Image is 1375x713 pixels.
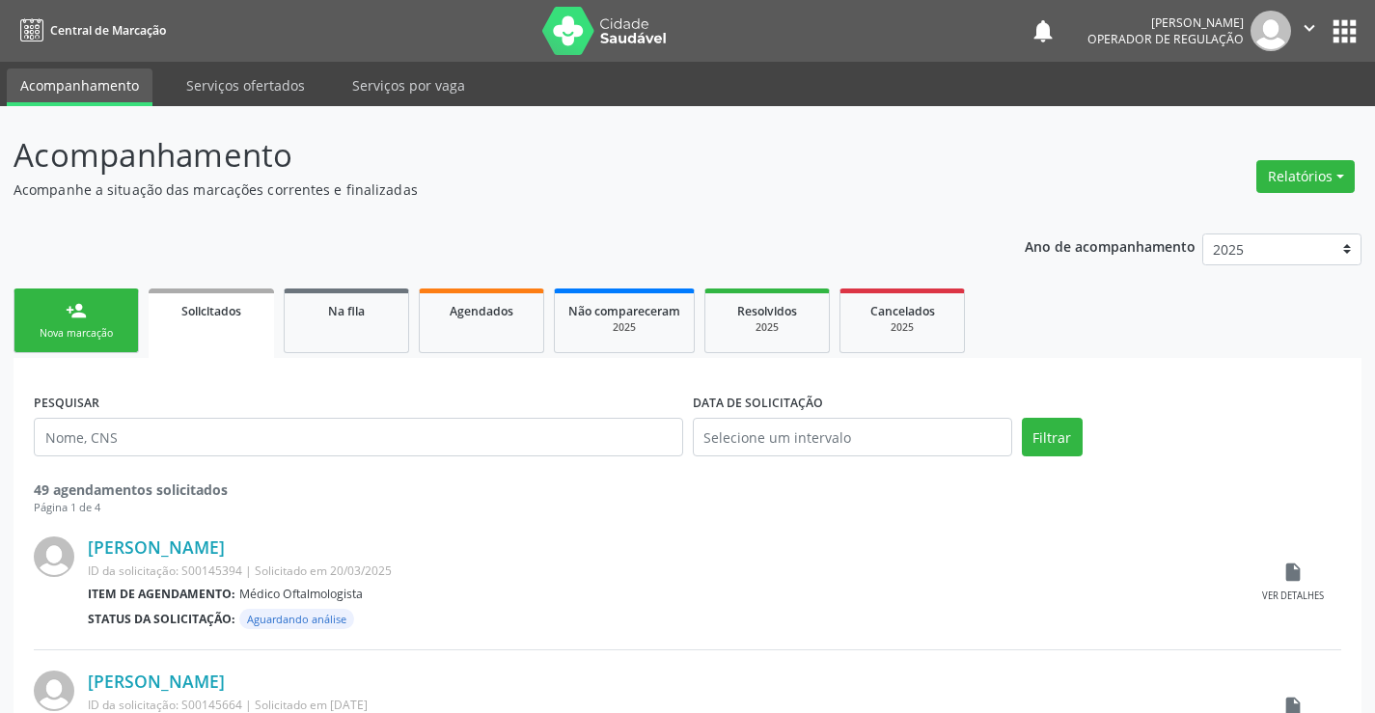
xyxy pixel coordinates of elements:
i: insert_drive_file [1282,562,1304,583]
img: img [1251,11,1291,51]
button:  [1291,11,1328,51]
div: [PERSON_NAME] [1087,14,1244,31]
p: Ano de acompanhamento [1025,233,1196,258]
a: [PERSON_NAME] [88,536,225,558]
span: Resolvidos [737,303,797,319]
span: Central de Marcação [50,22,166,39]
div: 2025 [568,320,680,335]
button: Filtrar [1022,418,1083,456]
a: Acompanhamento [7,69,152,106]
input: Selecione um intervalo [693,418,1012,456]
a: Serviços por vaga [339,69,479,102]
a: Central de Marcação [14,14,166,46]
a: Serviços ofertados [173,69,318,102]
span: Cancelados [870,303,935,319]
div: Página 1 de 4 [34,500,1341,516]
div: Nova marcação [28,326,124,341]
div: person_add [66,300,87,321]
b: Status da solicitação: [88,611,235,627]
button: Relatórios [1256,160,1355,193]
div: 2025 [854,320,950,335]
span: Solicitado em 20/03/2025 [255,562,392,579]
span: ID da solicitação: S00145394 | [88,562,252,579]
span: Operador de regulação [1087,31,1244,47]
label: PESQUISAR [34,388,99,418]
span: Solicitado em [DATE] [255,697,368,713]
button: apps [1328,14,1361,48]
input: Nome, CNS [34,418,683,456]
span: Médico Oftalmologista [239,586,363,602]
a: [PERSON_NAME] [88,671,225,692]
b: Item de agendamento: [88,586,235,602]
i:  [1299,17,1320,39]
div: Ver detalhes [1262,590,1324,603]
span: ID da solicitação: S00145664 | [88,697,252,713]
img: img [34,536,74,577]
strong: 49 agendamentos solicitados [34,480,228,499]
span: Solicitados [181,303,241,319]
p: Acompanhe a situação das marcações correntes e finalizadas [14,179,957,200]
p: Acompanhamento [14,131,957,179]
button: notifications [1030,17,1057,44]
span: Agendados [450,303,513,319]
label: DATA DE SOLICITAÇÃO [693,388,823,418]
div: 2025 [719,320,815,335]
span: Aguardando análise [239,609,354,629]
span: Na fila [328,303,365,319]
span: Não compareceram [568,303,680,319]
